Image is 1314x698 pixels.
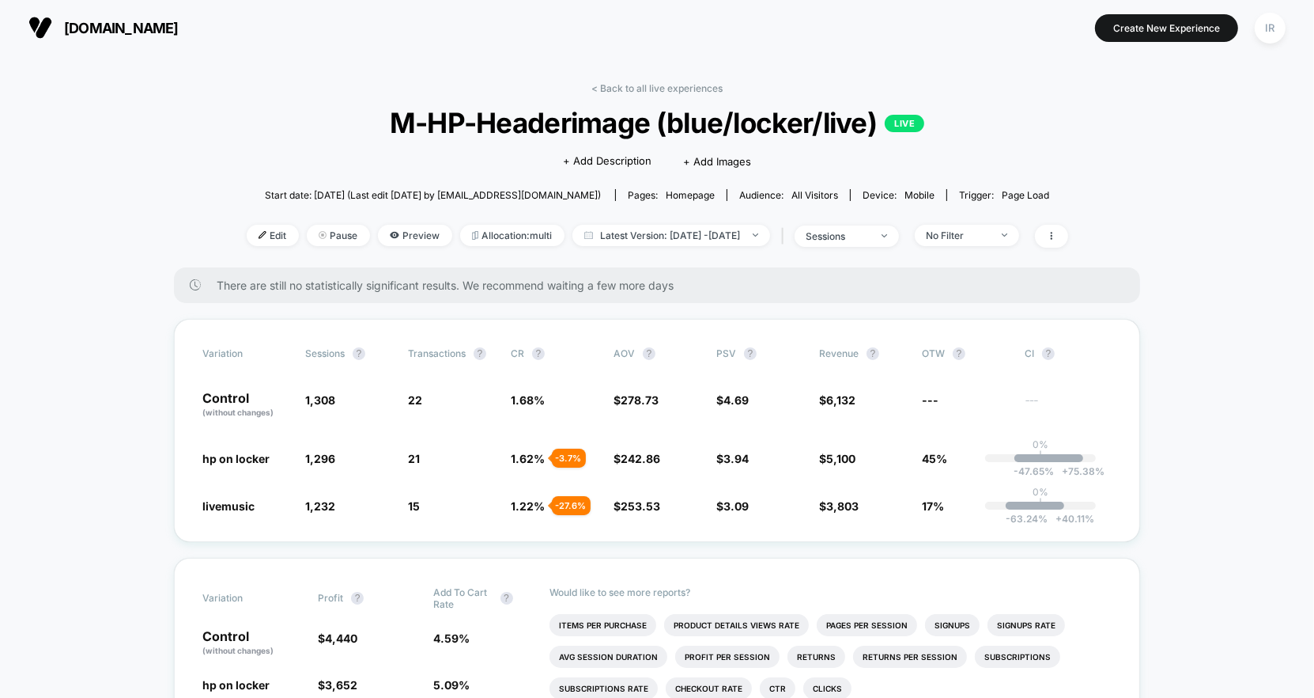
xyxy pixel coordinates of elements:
span: 5.09 % [434,678,470,692]
p: LIVE [885,115,924,132]
span: 3,652 [325,678,357,692]
button: ? [643,347,655,360]
img: edit [259,231,266,239]
span: CI [1025,347,1112,360]
span: 1,296 [305,452,335,465]
span: Variation [202,586,289,610]
img: rebalance [472,231,478,240]
span: 40.11 % [1048,513,1094,525]
li: Profit Per Session [675,646,780,668]
span: $ [716,499,749,513]
span: $ [819,393,855,407]
button: ? [351,592,364,605]
p: 0% [1033,486,1048,498]
button: ? [867,347,879,360]
span: 1.62 % [511,452,545,465]
span: (without changes) [202,408,274,417]
div: sessions [806,230,870,242]
span: + [1063,465,1069,477]
span: Pause [307,225,370,246]
span: 1.22 % [511,499,545,513]
span: 75.38 % [1055,465,1105,477]
span: Add To Cart Rate [434,586,493,610]
span: There are still no statistically significant results. We recommend waiting a few more days [217,279,1108,292]
li: Signups Rate [987,614,1065,636]
span: CR [511,347,524,359]
li: Signups [925,614,980,636]
img: end [1002,233,1007,237]
span: Revenue [819,347,859,359]
span: Latest Version: [DATE] - [DATE] [572,225,770,246]
div: No Filter [927,230,990,241]
span: PSV [716,347,736,359]
span: Allocation: multi [460,225,564,246]
span: 1,308 [305,393,335,407]
span: 3.09 [723,499,749,513]
li: Product Details Views Rate [664,614,809,636]
span: 242.86 [621,452,660,465]
span: 5,100 [826,452,855,465]
span: [DOMAIN_NAME] [64,20,179,36]
span: hp on locker [202,678,270,692]
span: hp on locker [202,452,270,465]
span: 22 [408,393,422,407]
li: Returns [787,646,845,668]
span: Profit [318,592,343,604]
div: - 27.6 % [552,496,591,515]
span: --- [922,393,938,407]
button: ? [532,347,545,360]
span: $ [318,678,357,692]
img: end [753,233,758,237]
span: Variation [202,347,289,360]
span: Page Load [1002,189,1049,201]
span: AOV [614,347,635,359]
p: Control [202,630,302,657]
li: Returns Per Session [853,646,967,668]
span: -63.24 % [1006,513,1048,525]
span: 1,232 [305,499,335,513]
div: Trigger: [959,189,1049,201]
span: $ [318,632,357,645]
span: $ [819,452,855,465]
span: 15 [408,499,420,513]
img: Visually logo [28,16,52,40]
span: All Visitors [791,189,838,201]
p: Control [202,392,289,419]
button: ? [1042,347,1055,360]
button: [DOMAIN_NAME] [24,15,183,40]
div: Audience: [739,189,838,201]
span: Transactions [408,347,466,359]
li: Pages Per Session [817,614,917,636]
div: - 3.7 % [552,449,586,468]
span: 4,440 [325,632,357,645]
img: calendar [584,231,593,239]
button: ? [474,347,486,360]
div: Pages: [628,189,715,201]
p: | [1039,450,1042,462]
button: Create New Experience [1095,14,1238,42]
span: 3,803 [826,499,859,513]
button: ? [500,592,513,605]
p: 0% [1033,438,1048,450]
span: $ [716,452,749,465]
button: ? [744,347,757,360]
span: Preview [378,225,452,246]
span: | [778,225,795,248]
span: 21 [408,452,420,465]
span: -47.65 % [1014,465,1055,477]
span: 253.53 [621,499,660,513]
span: livemusic [202,499,255,513]
span: 278.73 [621,393,659,407]
span: + [1055,513,1062,525]
span: $ [716,393,749,407]
button: IR [1250,12,1290,44]
button: ? [353,347,365,360]
span: Start date: [DATE] (Last edit [DATE] by [EMAIL_ADDRESS][DOMAIN_NAME]) [265,189,601,201]
p: | [1039,498,1042,510]
span: 4.69 [723,393,749,407]
span: $ [819,499,859,513]
span: homepage [666,189,715,201]
li: Items Per Purchase [549,614,656,636]
span: 17% [922,499,944,513]
button: ? [953,347,965,360]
